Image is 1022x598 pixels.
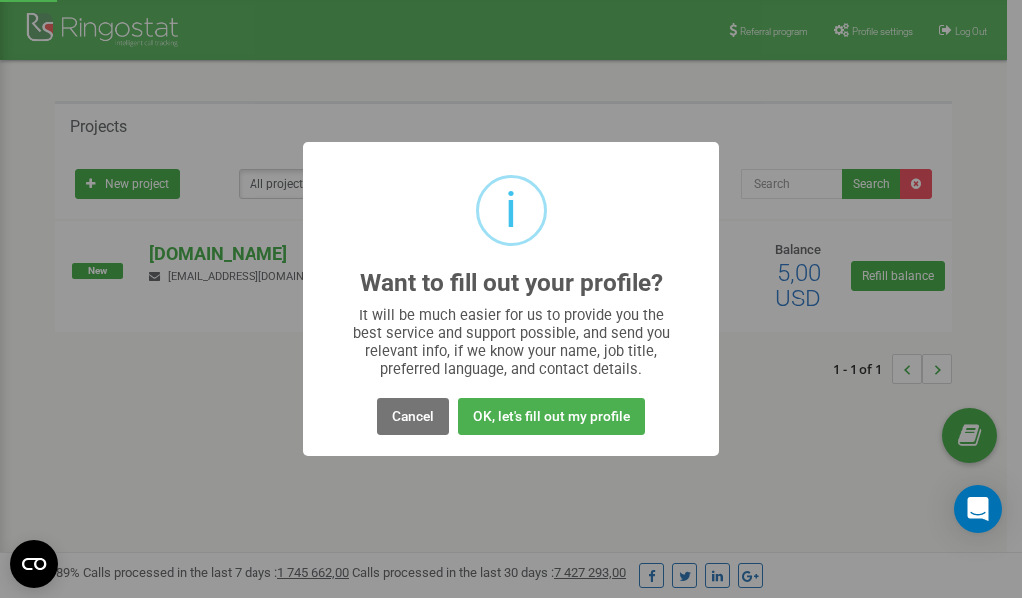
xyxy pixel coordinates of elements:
button: Open CMP widget [10,540,58,588]
div: It will be much easier for us to provide you the best service and support possible, and send you ... [343,306,680,378]
h2: Want to fill out your profile? [360,270,663,297]
button: OK, let's fill out my profile [458,398,645,435]
button: Cancel [377,398,449,435]
div: i [505,178,517,243]
div: Open Intercom Messenger [954,485,1002,533]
